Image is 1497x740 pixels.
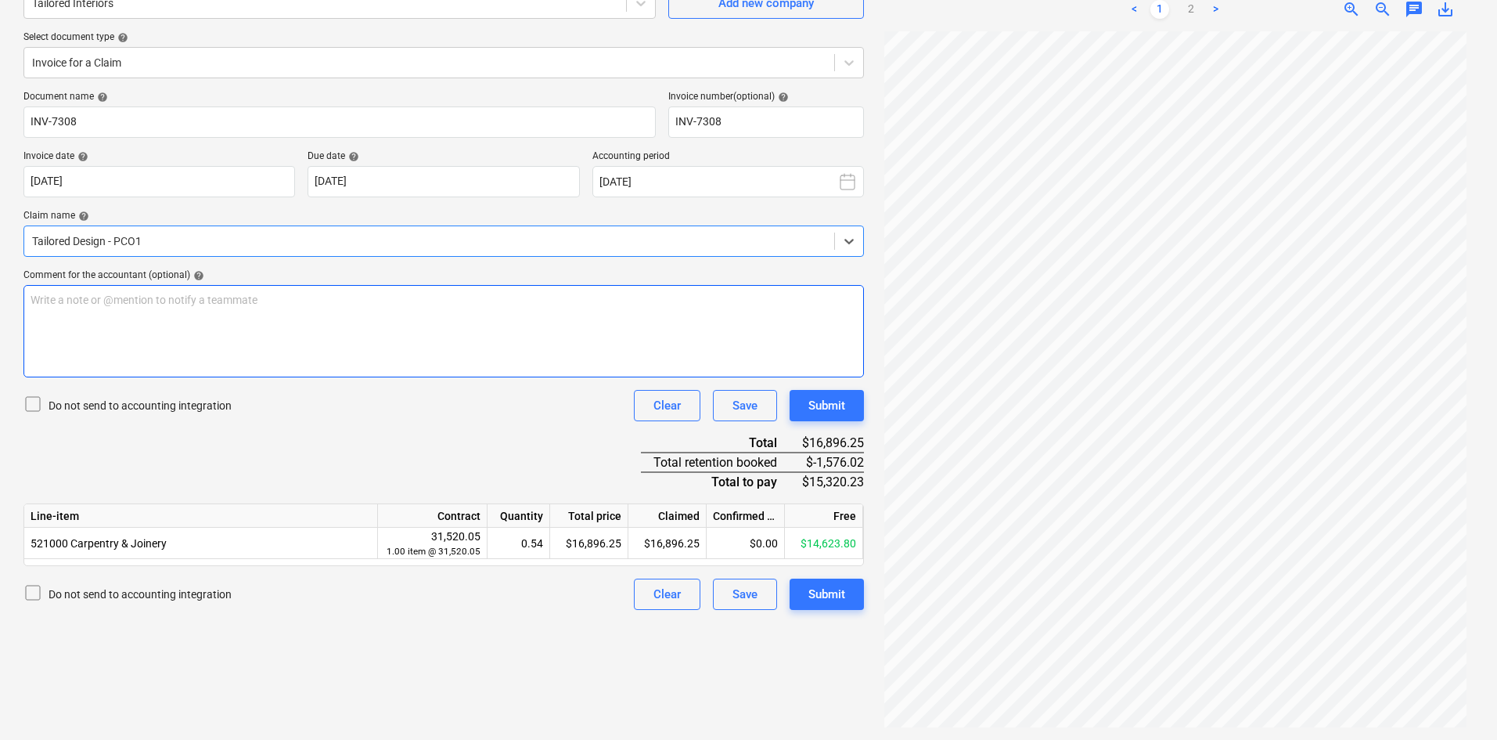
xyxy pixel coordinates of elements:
[31,537,167,550] span: 521000 Carpentry & Joinery
[802,472,864,491] div: $15,320.23
[790,579,864,610] button: Submit
[713,390,777,421] button: Save
[790,390,864,421] button: Submit
[384,529,480,558] div: 31,520.05
[387,546,480,557] small: 1.00 item @ 31,520.05
[550,504,628,528] div: Total price
[668,106,864,138] input: Invoice number
[114,32,128,43] span: help
[808,395,845,416] div: Submit
[23,269,864,282] div: Comment for the accountant (optional)
[378,504,488,528] div: Contract
[707,504,785,528] div: Confirmed costs
[808,584,845,605] div: Submit
[668,91,864,103] div: Invoice number (optional)
[488,504,550,528] div: Quantity
[641,472,802,491] div: Total to pay
[23,210,864,222] div: Claim name
[785,504,863,528] div: Free
[488,528,550,559] div: 0.54
[49,587,232,602] p: Do not send to accounting integration
[49,398,232,413] p: Do not send to accounting integration
[634,390,700,421] button: Clear
[785,528,863,559] div: $14,623.80
[94,92,108,103] span: help
[713,579,777,610] button: Save
[308,166,579,197] input: Due date not specified
[802,434,864,453] div: $16,896.25
[190,270,204,281] span: help
[634,579,700,610] button: Clear
[592,150,864,166] p: Accounting period
[653,395,681,416] div: Clear
[628,528,707,559] div: $16,896.25
[23,166,295,197] input: Invoice date not specified
[641,434,802,453] div: Total
[308,150,579,163] div: Due date
[653,584,681,605] div: Clear
[628,504,707,528] div: Claimed
[550,528,628,559] div: $16,896.25
[641,453,802,472] div: Total retention booked
[345,151,359,162] span: help
[23,106,656,138] input: Document name
[592,166,864,197] button: [DATE]
[23,91,656,103] div: Document name
[707,528,785,559] div: $0.00
[75,211,89,222] span: help
[74,151,88,162] span: help
[732,395,757,416] div: Save
[802,453,864,472] div: $-1,576.02
[23,150,295,163] div: Invoice date
[24,504,378,528] div: Line-item
[23,31,864,44] div: Select document type
[732,584,757,605] div: Save
[1419,665,1497,740] iframe: Chat Widget
[775,92,789,103] span: help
